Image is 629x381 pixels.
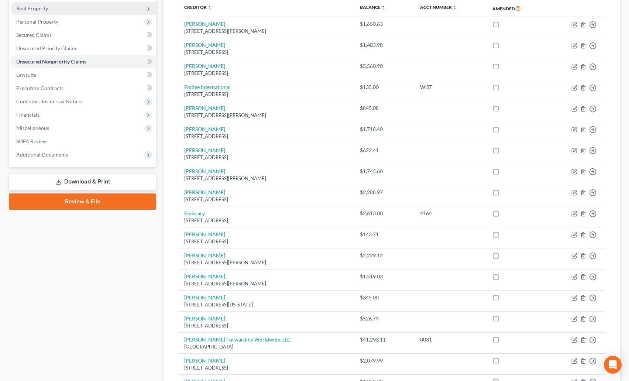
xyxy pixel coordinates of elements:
div: [STREET_ADDRESS] [184,238,348,245]
span: Unsecured Nonpriority Claims [16,58,86,65]
a: [PERSON_NAME] [184,126,225,132]
a: Download & Print [9,173,156,190]
div: $2,229.12 [360,252,408,259]
div: $1,519.03 [360,273,408,280]
a: [PERSON_NAME] [184,63,225,69]
span: Financials [16,111,39,118]
div: [STREET_ADDRESS][PERSON_NAME] [184,112,348,119]
div: [STREET_ADDRESS] [184,196,348,203]
div: [STREET_ADDRESS] [184,154,348,161]
div: [STREET_ADDRESS][US_STATE] [184,301,348,308]
a: [PERSON_NAME] [184,189,225,195]
a: Emdee International [184,84,231,90]
div: $1,718.40 [360,126,408,133]
a: [PERSON_NAME] [184,168,225,174]
a: [PERSON_NAME] Forwarding Worldwide, LLC [184,336,291,343]
a: [PERSON_NAME] [184,315,225,322]
span: Secured Claims [16,32,52,38]
div: [STREET_ADDRESS][PERSON_NAME] [184,280,348,287]
div: $526.74 [360,315,408,322]
a: Executory Contracts [10,82,156,95]
div: $1,483.98 [360,41,408,49]
i: unfold_more [381,6,386,10]
a: [PERSON_NAME] [184,105,225,111]
a: Creditor unfold_more [184,4,212,10]
span: Real Property [16,5,48,11]
a: Review & File [9,193,156,210]
span: Unsecured Priority Claims [16,45,77,51]
a: [PERSON_NAME] [184,252,225,258]
a: Emissary [184,210,205,216]
div: $5,560.90 [360,62,408,70]
div: $143.71 [360,231,408,238]
div: Open Intercom Messenger [604,356,622,374]
a: [PERSON_NAME] [184,273,225,279]
span: Additional Documents [16,151,68,158]
div: $1,650.63 [360,20,408,28]
a: Unsecured Priority Claims [10,42,156,55]
a: Secured Claims [10,28,156,42]
span: Executory Contracts [16,85,63,91]
div: $41,293.11 [360,336,408,343]
div: [STREET_ADDRESS] [184,49,348,56]
span: Lawsuits [16,72,36,78]
a: [PERSON_NAME] [184,147,225,153]
div: $135.00 [360,83,408,91]
i: unfold_more [207,6,212,10]
a: SOFA Review [10,135,156,148]
div: $2,613.00 [360,210,408,217]
div: [STREET_ADDRESS] [184,133,348,140]
a: Acct Number unfold_more [420,4,457,10]
span: Miscellaneous [16,125,49,131]
div: [STREET_ADDRESS] [184,364,348,371]
i: unfold_more [453,6,457,10]
div: [STREET_ADDRESS][PERSON_NAME] [184,175,348,182]
div: $845.08 [360,104,408,112]
div: [STREET_ADDRESS] [184,322,348,329]
div: $622.41 [360,147,408,154]
div: [GEOGRAPHIC_DATA] [184,343,348,350]
span: Personal Property [16,18,58,25]
a: Unsecured Nonpriority Claims [10,55,156,68]
div: 0031 [420,336,481,343]
div: [STREET_ADDRESS][PERSON_NAME] [184,28,348,35]
div: 4164 [420,210,481,217]
a: [PERSON_NAME] [184,294,225,301]
div: [STREET_ADDRESS] [184,70,348,77]
span: Codebtors Insiders & Notices [16,98,83,104]
a: Balance unfold_more [360,4,386,10]
a: Lawsuits [10,68,156,82]
div: [STREET_ADDRESS] [184,217,348,224]
div: $2,288.97 [360,189,408,196]
div: [STREET_ADDRESS] [184,91,348,98]
a: [PERSON_NAME] [184,42,225,48]
div: $345.00 [360,294,408,301]
a: [PERSON_NAME] [184,21,225,27]
div: $1,745.60 [360,168,408,175]
div: $2,079.99 [360,357,408,364]
div: WIST [420,83,481,91]
span: SOFA Review [16,138,47,144]
div: [STREET_ADDRESS][PERSON_NAME] [184,259,348,266]
a: [PERSON_NAME] [184,357,225,364]
a: [PERSON_NAME] [184,231,225,237]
